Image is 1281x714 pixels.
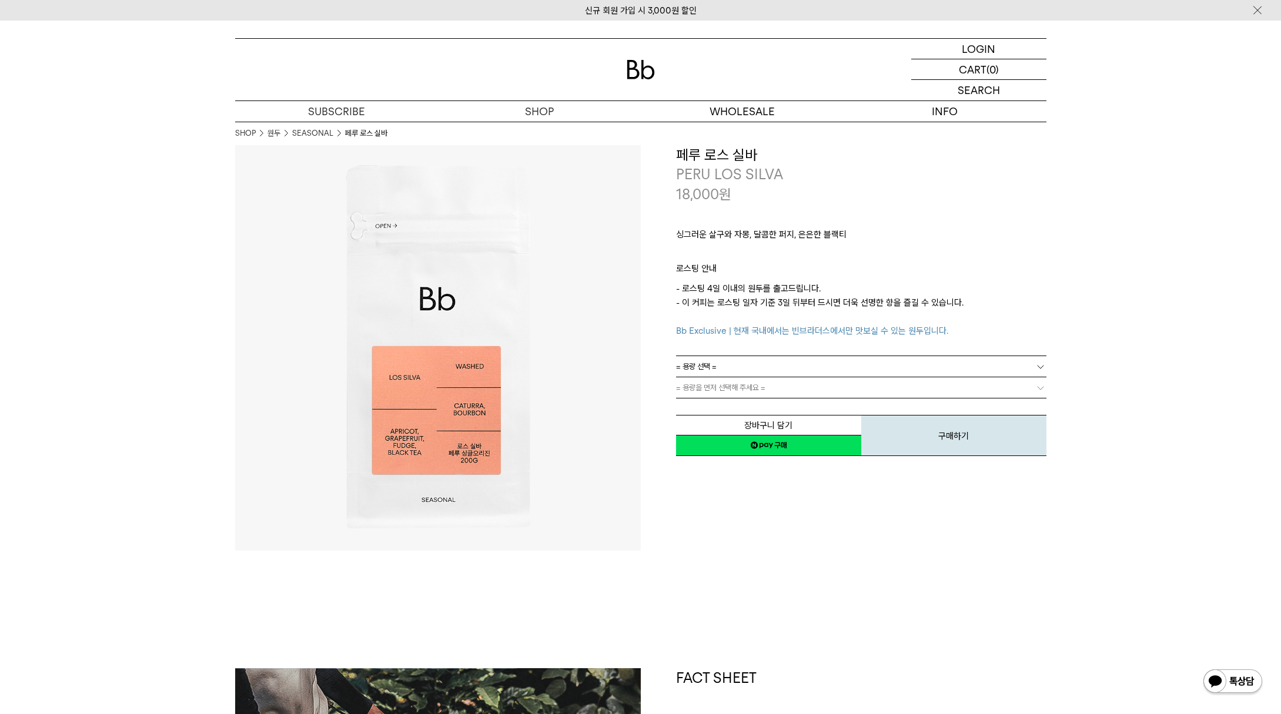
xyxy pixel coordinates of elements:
[676,145,1046,165] h3: 페루 로스 실바
[676,435,861,456] a: 새창
[911,59,1046,80] a: CART (0)
[676,326,948,336] span: Bb Exclusive | 현재 국내에서는 빈브라더스에서만 맛보실 수 있는 원두입니다.
[438,101,641,122] a: SHOP
[235,101,438,122] a: SUBSCRIBE
[676,185,731,205] p: 18,000
[861,415,1046,456] button: 구매하기
[676,262,1046,281] p: 로스팅 안내
[676,415,861,435] button: 장바구니 담기
[958,80,1000,100] p: SEARCH
[345,128,387,139] li: 페루 로스 실바
[676,247,1046,262] p: ㅤ
[627,60,655,79] img: 로고
[235,128,256,139] a: SHOP
[676,377,765,398] span: = 용량을 먼저 선택해 주세요 =
[844,101,1046,122] p: INFO
[719,186,731,203] span: 원
[959,59,986,79] p: CART
[986,59,999,79] p: (0)
[1202,668,1263,696] img: 카카오톡 채널 1:1 채팅 버튼
[292,128,333,139] a: SEASONAL
[585,5,697,16] a: 신규 회원 가입 시 3,000원 할인
[641,101,844,122] p: WHOLESALE
[911,39,1046,59] a: LOGIN
[962,39,995,59] p: LOGIN
[267,128,280,139] a: 원두
[676,165,1046,185] p: PERU LOS SILVA
[676,356,717,377] span: = 용량 선택 =
[235,145,641,551] img: 페루 로스 실바
[676,227,1046,247] p: 싱그러운 살구와 자몽, 달콤한 퍼지, 은은한 블랙티
[676,281,1046,338] p: - 로스팅 4일 이내의 원두를 출고드립니다. - 이 커피는 로스팅 일자 기준 3일 뒤부터 드시면 더욱 선명한 향을 즐길 수 있습니다.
